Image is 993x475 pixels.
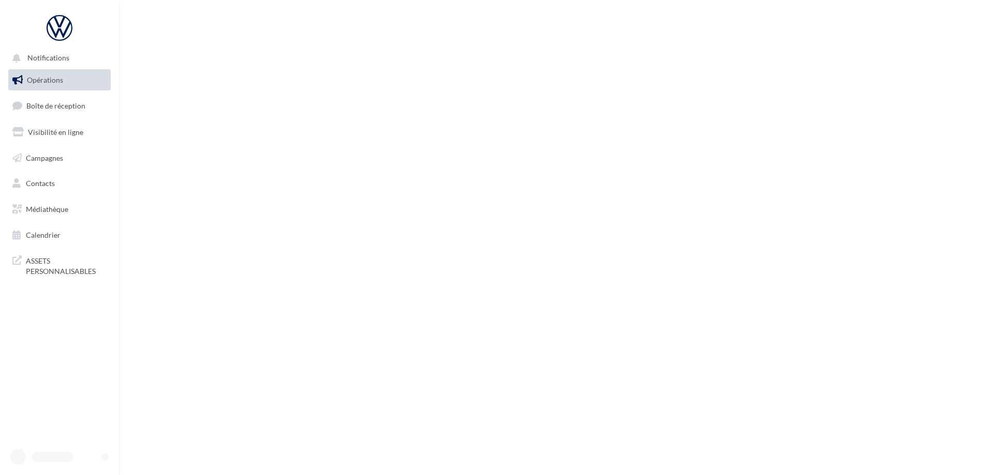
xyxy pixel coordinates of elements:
span: Médiathèque [26,205,68,213]
a: Opérations [6,69,113,91]
a: ASSETS PERSONNALISABLES [6,250,113,280]
span: Visibilité en ligne [28,128,83,136]
span: ASSETS PERSONNALISABLES [26,254,107,276]
a: Campagnes [6,147,113,169]
span: Contacts [26,179,55,188]
span: Opérations [27,75,63,84]
span: Boîte de réception [26,101,85,110]
a: Visibilité en ligne [6,121,113,143]
a: Calendrier [6,224,113,246]
a: Médiathèque [6,198,113,220]
span: Notifications [27,54,69,63]
span: Campagnes [26,153,63,162]
a: Contacts [6,173,113,194]
span: Calendrier [26,231,61,239]
a: Boîte de réception [6,95,113,117]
